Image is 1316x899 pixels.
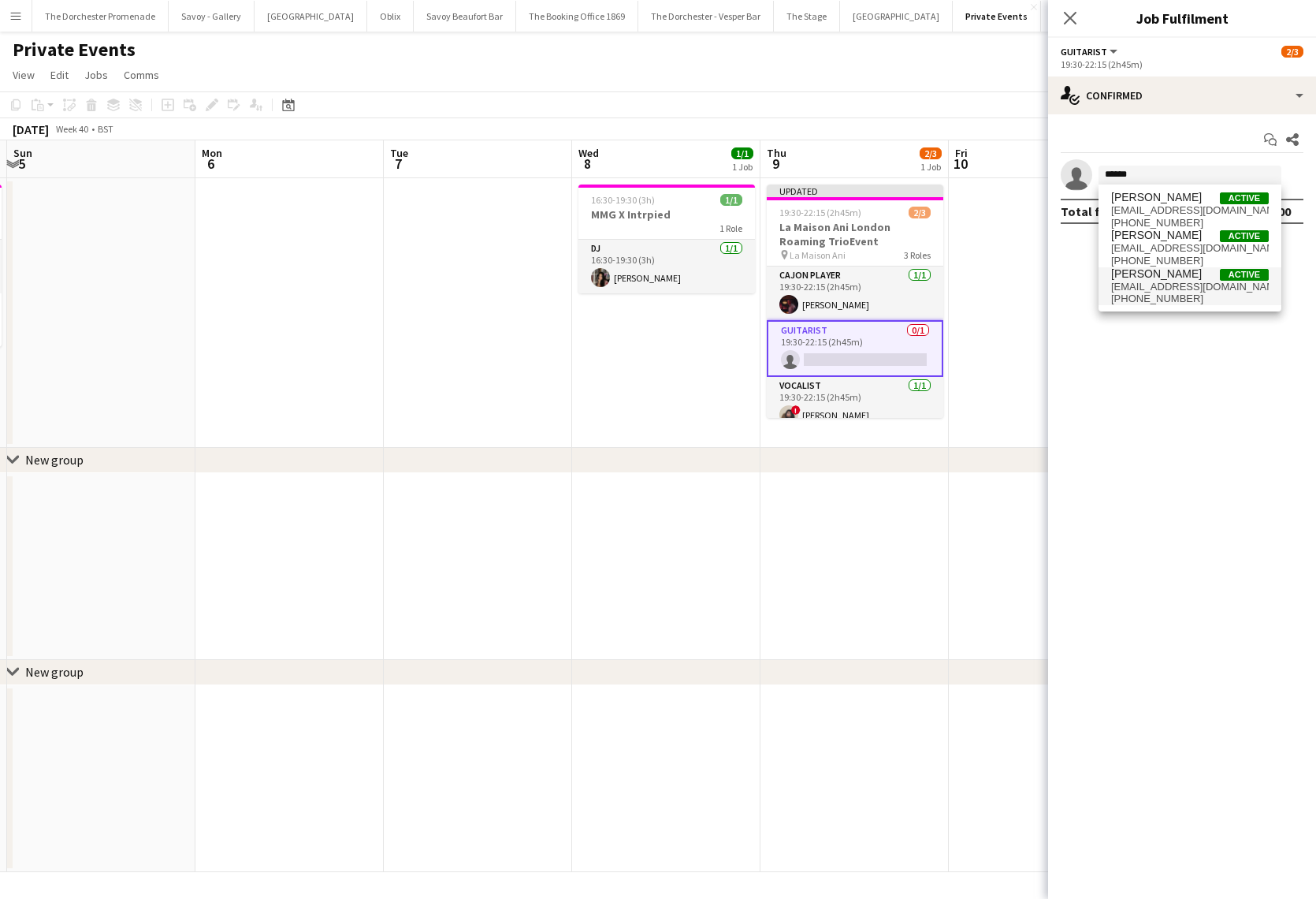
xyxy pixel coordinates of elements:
button: The Dorchester Promenade [32,1,169,32]
button: [GEOGRAPHIC_DATA] [840,1,953,32]
span: +447870640293 [1111,255,1269,267]
button: The Dorchester - Vesper Bar [638,1,774,32]
span: ! [791,405,801,415]
span: Mon [202,146,222,160]
span: Comms [124,68,159,82]
span: Active [1220,192,1269,204]
span: La Maison Ani [790,249,846,261]
a: Jobs [78,65,114,85]
app-card-role: DJ1/116:30-19:30 (3h)[PERSON_NAME] [578,240,755,293]
span: 2/3 [920,147,942,159]
span: Fri [955,146,968,160]
span: Edit [50,68,69,82]
span: Oliver Bridgewater [1111,191,1202,204]
a: View [6,65,41,85]
div: Confirmed [1048,76,1316,114]
div: New group [25,452,84,468]
span: +447900997110 [1111,293,1269,305]
span: Week 40 [52,123,91,135]
span: 8 [576,155,599,173]
span: 7 [388,155,408,173]
button: Oblix [367,1,414,32]
button: [GEOGRAPHIC_DATA] [1041,1,1154,32]
span: 16:30-19:30 (3h) [591,194,655,206]
button: Savoy - Gallery [169,1,255,32]
span: Active [1220,230,1269,242]
span: Oliver Cheney [1111,229,1202,242]
span: ollybridgewater@gmail.com [1111,204,1269,217]
app-job-card: Updated19:30-22:15 (2h45m)2/3La Maison Ani London Roaming TrioEvent La Maison Ani3 RolesCajon Pla... [767,185,943,418]
div: Updated [767,185,943,197]
span: 3 Roles [904,249,931,261]
span: olivermasonguitar@gmail.com [1111,281,1269,293]
h3: MMG X Intrpied [578,207,755,222]
span: 1/1 [731,147,753,159]
span: Active [1220,269,1269,281]
span: Guitarist [1061,46,1107,58]
h3: Job Fulfilment [1048,8,1316,28]
span: 1 Role [719,222,742,234]
div: [DATE] [13,121,49,137]
span: View [13,68,35,82]
button: Private Events [953,1,1041,32]
app-card-role: Guitarist0/119:30-22:15 (2h45m) [767,320,943,377]
span: Jobs [84,68,108,82]
span: Tue [390,146,408,160]
h1: Private Events [13,38,136,62]
a: Comms [117,65,165,85]
div: 19:30-22:15 (2h45m) [1061,58,1303,70]
span: 2/3 [909,207,931,218]
app-card-role: Cajon Player1/119:30-22:15 (2h45m)[PERSON_NAME] [767,267,943,320]
div: 1 Job [920,161,941,173]
span: 2/3 [1281,46,1303,58]
button: The Stage [774,1,840,32]
span: 5 [11,155,32,173]
span: 10 [953,155,968,173]
button: Savoy Beaufort Bar [414,1,516,32]
span: Oliver Mason [1111,267,1202,281]
div: Total fee [1061,203,1114,219]
span: Sun [13,146,32,160]
button: [GEOGRAPHIC_DATA] [255,1,367,32]
div: BST [98,123,113,135]
span: 6 [199,155,222,173]
button: Guitarist [1061,46,1120,58]
app-job-card: 16:30-19:30 (3h)1/1MMG X Intrpied1 RoleDJ1/116:30-19:30 (3h)[PERSON_NAME] [578,185,755,293]
span: Wed [578,146,599,160]
span: olivercheney81@gmail.com [1111,242,1269,255]
a: Edit [44,65,75,85]
span: 1/1 [720,194,742,206]
button: The Booking Office 1869 [516,1,638,32]
span: +447828137723 [1111,217,1269,229]
h3: La Maison Ani London Roaming TrioEvent [767,220,943,248]
span: Thu [767,146,786,160]
app-card-role: Vocalist1/119:30-22:15 (2h45m)![PERSON_NAME] [767,377,943,431]
span: 19:30-22:15 (2h45m) [779,207,861,218]
span: 9 [764,155,786,173]
div: New group [25,664,84,680]
div: 1 Job [732,161,753,173]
